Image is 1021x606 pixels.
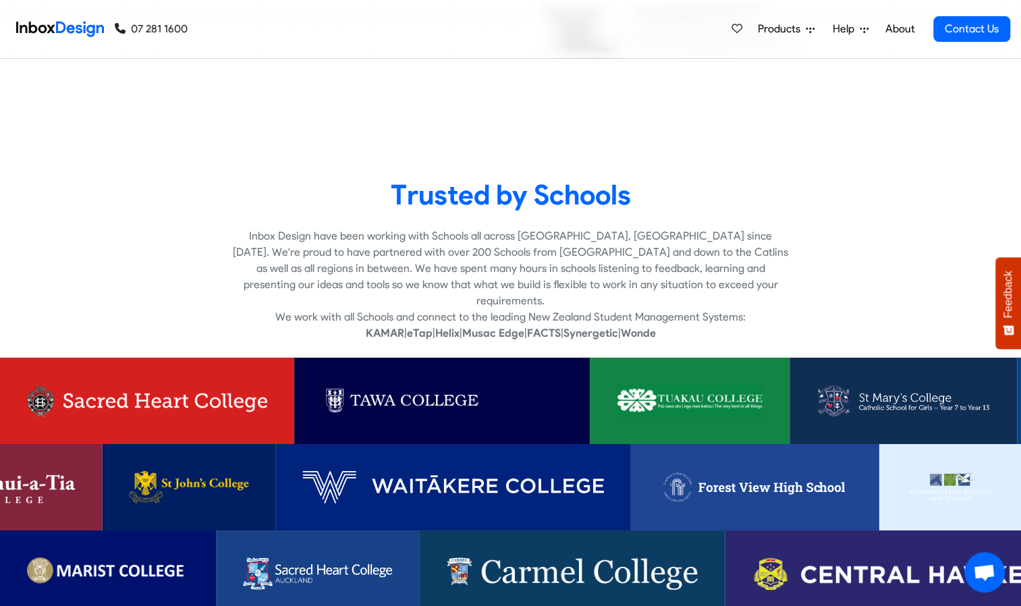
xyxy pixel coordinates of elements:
a: 07 281 1600 [115,21,188,37]
img: Marist College [27,557,189,590]
a: About [881,16,918,43]
a: Products [752,16,820,43]
img: Tawa College [321,385,563,417]
img: Sacred Heart College (Lower Hutt) [27,385,267,417]
img: St Mary’s College (Ponsonby) [817,385,990,417]
a: Contact Us [933,16,1010,42]
a: Help [827,16,874,43]
img: Tuakau College [617,385,763,417]
strong: eTap [406,327,432,339]
p: Inbox Design have been working with Schools all across [GEOGRAPHIC_DATA], [GEOGRAPHIC_DATA] since... [233,228,788,309]
strong: FACTS [526,327,560,339]
strong: Musac Edge [462,327,524,339]
img: Forest View High School [658,471,852,503]
img: Sacred Heart College (Auckland) [243,557,392,590]
heading: Trusted by Schools [89,177,933,212]
strong: KAMAR [365,327,404,339]
img: Whangaparaoa College [906,471,993,503]
img: shadow.png [586,11,825,62]
span: Feedback [1002,271,1014,318]
strong: Helix [435,327,459,339]
img: Waitakere College [302,471,604,503]
p: | | | | | | [233,325,788,341]
img: St John’s College (Hillcrest) [129,471,248,503]
a: Open chat [964,552,1005,593]
span: Products [758,21,806,37]
img: Carmel College [446,557,698,590]
span: Help [833,21,860,37]
p: We work with all Schools and connect to the leading New Zealand Student Management Systems: [233,309,788,325]
strong: Wonde [620,327,655,339]
button: Feedback - Show survey [995,257,1021,349]
strong: Synergetic [563,327,617,339]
